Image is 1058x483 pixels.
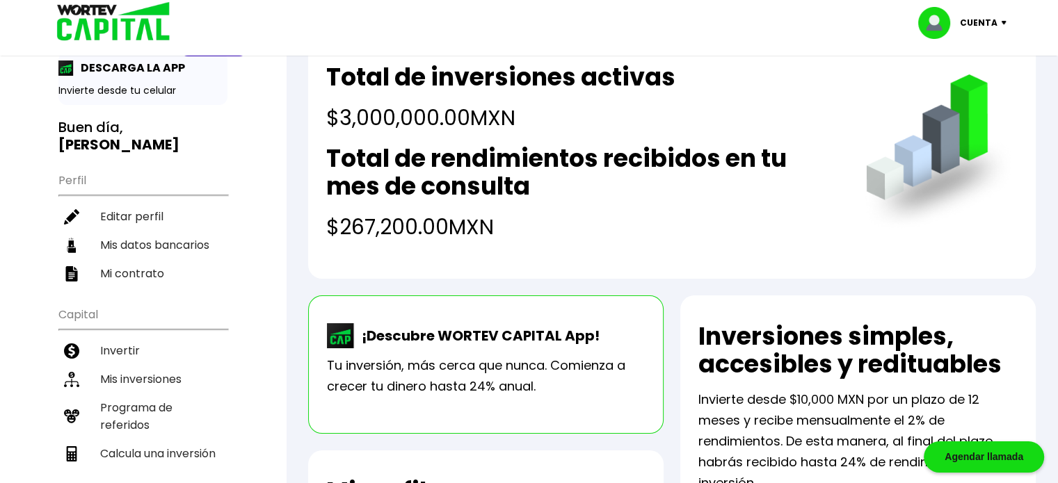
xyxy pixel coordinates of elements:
b: [PERSON_NAME] [58,135,179,154]
img: inversiones-icon.6695dc30.svg [64,372,79,387]
img: wortev-capital-app-icon [327,323,355,348]
img: contrato-icon.f2db500c.svg [64,266,79,281]
img: editar-icon.952d3147.svg [64,209,79,224]
img: recomiendanos-icon.9b8e9327.svg [64,409,79,424]
a: Calcula una inversión [58,439,227,468]
a: Invertir [58,336,227,365]
h2: Total de inversiones activas [326,63,675,91]
p: Invierte desde tu celular [58,83,227,98]
h3: Buen día, [58,119,227,154]
img: datos-icon.10cf9172.svg [64,238,79,253]
p: Cuenta [960,13,997,33]
div: Agendar llamada [924,441,1044,473]
img: invertir-icon.b3b967d7.svg [64,343,79,359]
img: app-icon [58,60,74,76]
a: Mi contrato [58,259,227,288]
img: calculadora-icon.17d418c4.svg [64,446,79,461]
p: Tu inversión, más cerca que nunca. Comienza a crecer tu dinero hasta 24% anual. [327,355,645,397]
h2: Inversiones simples, accesibles y redituables [698,322,1018,378]
a: Mis datos bancarios [58,231,227,259]
h4: $267,200.00 MXN [326,211,838,243]
h4: $3,000,000.00 MXN [326,102,675,133]
a: Editar perfil [58,202,227,231]
img: grafica.516fef24.png [860,74,1018,232]
h2: Total de rendimientos recibidos en tu mes de consulta [326,145,838,200]
img: icon-down [997,21,1016,25]
img: profile-image [918,7,960,39]
p: ¡Descubre WORTEV CAPITAL App! [355,325,600,346]
a: Mis inversiones [58,365,227,393]
p: DESCARGA LA APP [74,59,185,76]
a: Programa de referidos [58,393,227,439]
ul: Perfil [58,165,227,288]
